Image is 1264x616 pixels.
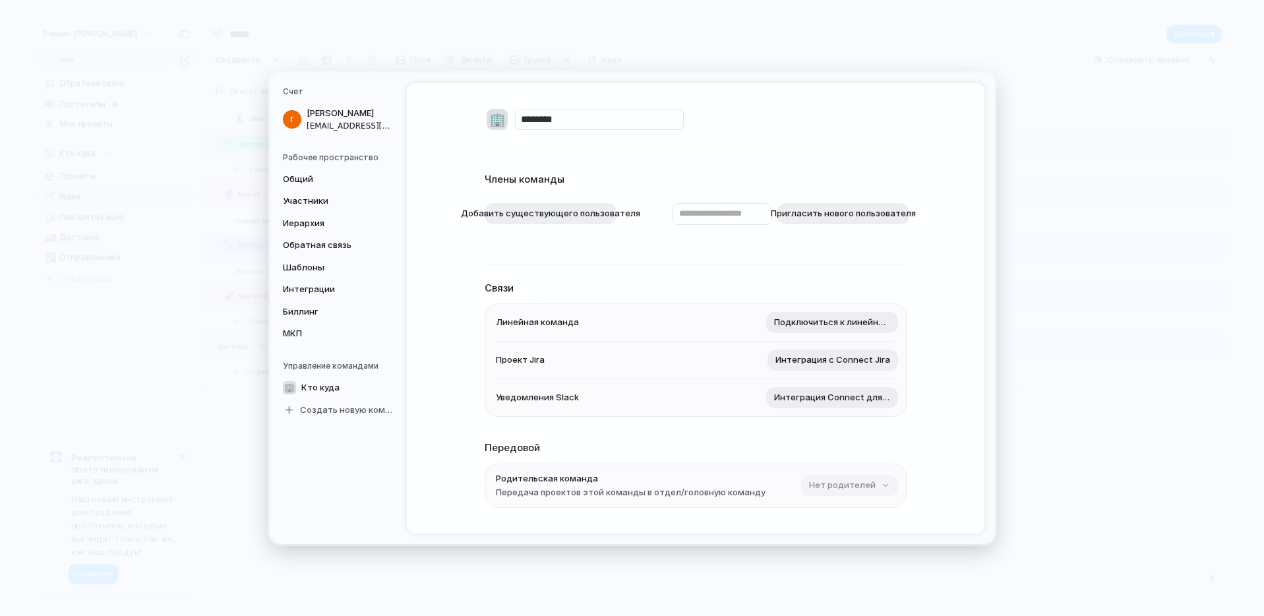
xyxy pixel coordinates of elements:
[283,217,324,228] font: Иерархия
[284,382,295,392] font: 🏢
[774,392,907,402] font: Интеграция Connect для Slack
[283,360,378,370] font: Управление командами
[279,168,394,189] a: Общий
[283,284,335,294] font: Интеграции
[485,532,553,544] font: Опасная зона
[283,305,318,316] font: Биллинг
[283,328,302,338] font: МКП
[485,173,564,185] font: Члены команды
[283,261,324,272] font: Шаблоны
[771,208,916,218] font: Пригласить нового пользователя
[461,208,640,218] font: Добавить существующего пользователя
[489,111,505,127] font: 🏢
[775,354,890,365] font: Интеграция с Connect Jira
[279,212,394,233] a: Иерархия
[279,257,394,278] a: Шаблоны
[279,301,394,322] a: Биллинг
[283,152,378,162] font: Рабочее пространство
[307,108,374,118] font: [PERSON_NAME]
[485,203,617,224] button: Добавить существующего пользователя
[777,203,909,224] button: Пригласить нового пользователя
[279,279,394,300] a: Интеграции
[485,107,510,132] button: 🏢
[283,173,313,183] font: Общий
[279,323,394,344] a: МКП
[496,472,598,483] font: Родительская команда
[279,191,394,212] a: Участники
[283,195,328,206] font: Участники
[279,399,400,420] a: Создать новую команду
[766,312,895,333] a: Подключиться к линейной команде
[774,317,929,327] font: Подключиться к линейной команде
[279,377,400,398] a: 🏢Кто куда
[301,381,340,392] font: Кто куда
[766,312,898,333] button: Подключиться к линейной команде
[279,235,394,256] a: Обратная связь
[307,121,445,130] font: [EMAIL_ADDRESS][DOMAIN_NAME]
[496,354,545,365] font: Проект Jira
[766,387,898,408] button: Интеграция Connect для Slack
[496,487,766,497] font: Передача проектов этой команды в отдел/головную команду
[283,239,351,250] font: Обратная связь
[496,392,579,402] font: Уведомления Slack
[279,103,394,136] a: [PERSON_NAME][EMAIL_ADDRESS][DOMAIN_NAME]
[485,281,514,293] font: Связи
[767,350,898,371] button: Интеграция с Connect Jira
[767,350,895,371] a: Интеграция с Connect Jira
[485,441,540,454] font: Передовой
[496,317,579,327] font: Линейная команда
[283,86,303,96] font: Счет
[300,404,406,414] font: Создать новую команду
